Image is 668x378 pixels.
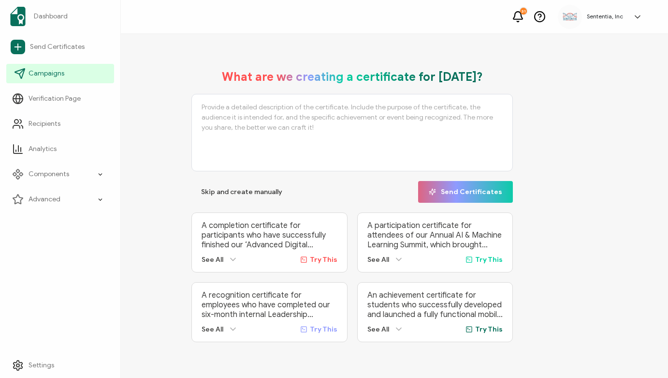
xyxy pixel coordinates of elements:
span: Analytics [29,144,57,154]
a: Settings [6,356,114,375]
span: Components [29,169,69,179]
span: Send Certificates [30,42,85,52]
a: Send Certificates [6,36,114,58]
span: Send Certificates [429,188,502,196]
span: See All [367,256,389,264]
span: See All [202,325,223,333]
span: Try This [310,256,337,264]
h5: Sententia, Inc [587,13,623,20]
span: Try This [475,325,503,333]
span: See All [202,256,223,264]
h1: What are we creating a certificate for [DATE]? [222,70,483,84]
span: Try This [475,256,503,264]
span: Skip and create manually [201,189,282,196]
a: Recipients [6,114,114,134]
button: Skip and create manually [191,181,292,203]
a: Dashboard [6,3,114,30]
p: An achievement certificate for students who successfully developed and launched a fully functiona... [367,290,503,319]
iframe: Chat Widget [620,332,668,378]
span: Try This [310,325,337,333]
a: Campaigns [6,64,114,83]
p: A completion certificate for participants who have successfully finished our ‘Advanced Digital Ma... [202,221,337,250]
button: Send Certificates [418,181,513,203]
span: Dashboard [34,12,68,21]
span: See All [367,325,389,333]
p: A participation certificate for attendees of our Annual AI & Machine Learning Summit, which broug... [367,221,503,250]
div: 31 [520,8,527,15]
img: 1712420c-6d9f-4967-a45d-4db775c1ce1a.png [563,13,577,21]
a: Analytics [6,139,114,159]
img: sertifier-logomark-colored.svg [10,7,26,26]
span: Advanced [29,195,60,204]
span: Campaigns [29,69,64,78]
span: Verification Page [29,94,81,104]
p: A recognition certificate for employees who have completed our six-month internal Leadership Deve... [202,290,337,319]
a: Verification Page [6,89,114,108]
span: Recipients [29,119,60,129]
span: Settings [29,361,54,370]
